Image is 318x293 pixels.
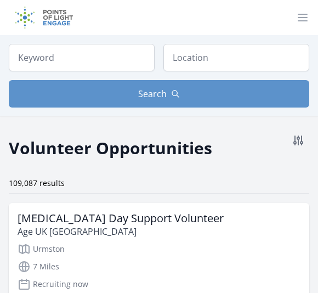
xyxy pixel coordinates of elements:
input: Keyword [9,44,155,71]
p: Recruiting now [18,278,300,291]
span: Search [138,87,167,100]
p: Age UK [GEOGRAPHIC_DATA] [18,225,224,238]
input: Location [163,44,309,71]
h3: [MEDICAL_DATA] Day Support Volunteer [18,212,224,225]
p: 7 Miles [18,260,300,273]
h2: Volunteer Opportunities [9,136,212,160]
p: Urmston [18,243,300,256]
span: 109,087 results [9,178,65,188]
button: Search [9,80,309,108]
